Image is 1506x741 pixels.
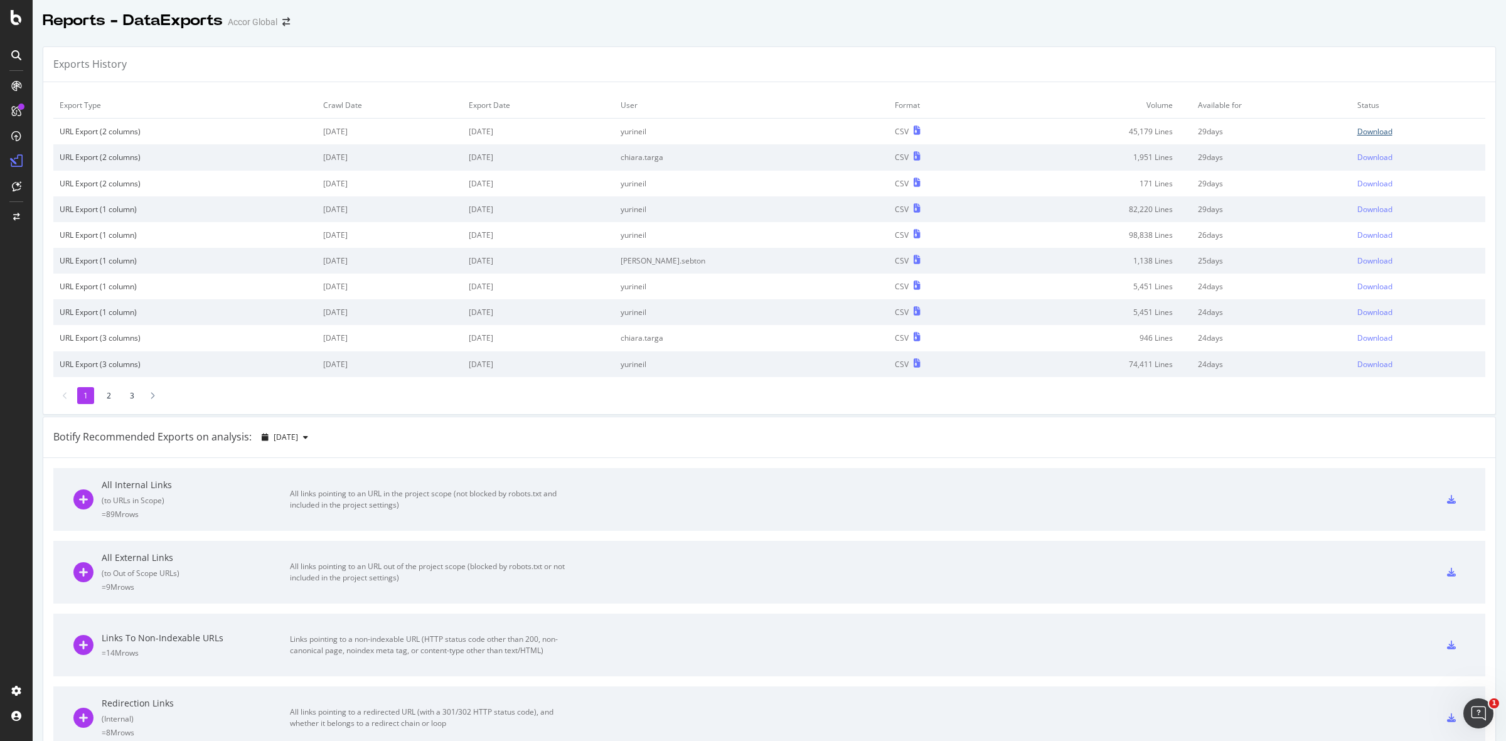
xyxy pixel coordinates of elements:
div: = 14M rows [102,648,290,658]
td: 946 Lines [996,325,1191,351]
div: csv-export [1447,495,1456,504]
div: Download [1357,333,1392,343]
td: 98,838 Lines [996,222,1191,248]
span: 2025 Aug. 20th [274,432,298,442]
div: CSV [895,178,909,189]
td: [DATE] [462,171,615,196]
td: Volume [996,92,1191,119]
td: yurineil [614,196,889,222]
div: All Internal Links [102,479,290,491]
li: 2 [100,387,117,404]
td: 171 Lines [996,171,1191,196]
td: [DATE] [317,222,462,248]
a: Download [1357,255,1479,266]
td: User [614,92,889,119]
td: Format [889,92,996,119]
td: Status [1351,92,1485,119]
div: CSV [895,230,909,240]
td: [DATE] [317,274,462,299]
td: [DATE] [317,299,462,325]
div: = 8M rows [102,727,290,738]
td: yurineil [614,274,889,299]
a: Download [1357,359,1479,370]
div: ( to URLs in Scope ) [102,495,290,506]
td: yurineil [614,171,889,196]
div: arrow-right-arrow-left [282,18,290,26]
div: URL Export (3 columns) [60,359,311,370]
div: Download [1357,204,1392,215]
td: yurineil [614,222,889,248]
td: 5,451 Lines [996,274,1191,299]
td: 1,138 Lines [996,248,1191,274]
div: csv-export [1447,713,1456,722]
div: Download [1357,255,1392,266]
a: Download [1357,333,1479,343]
a: Download [1357,126,1479,137]
td: [PERSON_NAME].sebton [614,248,889,274]
td: yurineil [614,299,889,325]
div: = 9M rows [102,582,290,592]
td: [DATE] [317,351,462,377]
div: CSV [895,359,909,370]
div: Links To Non-Indexable URLs [102,632,290,644]
div: Redirection Links [102,697,290,710]
div: URL Export (1 column) [60,255,311,266]
div: URL Export (1 column) [60,307,311,317]
div: URL Export (1 column) [60,230,311,240]
span: 1 [1489,698,1499,708]
td: [DATE] [317,144,462,170]
div: CSV [895,333,909,343]
iframe: Intercom live chat [1463,698,1493,728]
div: URL Export (2 columns) [60,126,311,137]
td: chiara.targa [614,325,889,351]
td: [DATE] [317,325,462,351]
div: ( to Out of Scope URLs ) [102,568,290,578]
td: [DATE] [462,222,615,248]
td: 1,951 Lines [996,144,1191,170]
div: All links pointing to an URL out of the project scope (blocked by robots.txt or not included in t... [290,561,572,584]
div: CSV [895,307,909,317]
td: 24 days [1192,325,1351,351]
td: yurineil [614,351,889,377]
div: CSV [895,152,909,163]
div: CSV [895,204,909,215]
a: Download [1357,230,1479,240]
td: [DATE] [317,196,462,222]
div: Download [1357,126,1392,137]
div: URL Export (2 columns) [60,178,311,189]
a: Download [1357,178,1479,189]
td: Export Date [462,92,615,119]
td: 5,451 Lines [996,299,1191,325]
div: CSV [895,255,909,266]
td: [DATE] [462,351,615,377]
div: Reports - DataExports [43,10,223,31]
a: Download [1357,152,1479,163]
div: Download [1357,230,1392,240]
td: 24 days [1192,299,1351,325]
div: Download [1357,307,1392,317]
td: Available for [1192,92,1351,119]
div: Download [1357,178,1392,189]
button: [DATE] [257,427,313,447]
a: Download [1357,307,1479,317]
td: 82,220 Lines [996,196,1191,222]
td: Export Type [53,92,317,119]
div: All links pointing to an URL in the project scope (not blocked by robots.txt and included in the ... [290,488,572,511]
div: Accor Global [228,16,277,28]
div: All links pointing to a redirected URL (with a 301/302 HTTP status code), and whether it belongs ... [290,706,572,729]
td: 29 days [1192,171,1351,196]
td: [DATE] [462,248,615,274]
td: 45,179 Lines [996,119,1191,145]
div: Botify Recommended Exports on analysis: [53,430,252,444]
td: 25 days [1192,248,1351,274]
td: chiara.targa [614,144,889,170]
td: [DATE] [317,248,462,274]
div: Download [1357,152,1392,163]
div: csv-export [1447,641,1456,649]
div: ( Internal ) [102,713,290,724]
div: URL Export (3 columns) [60,333,311,343]
td: [DATE] [462,196,615,222]
td: 74,411 Lines [996,351,1191,377]
div: URL Export (1 column) [60,204,311,215]
div: URL Export (1 column) [60,281,311,292]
